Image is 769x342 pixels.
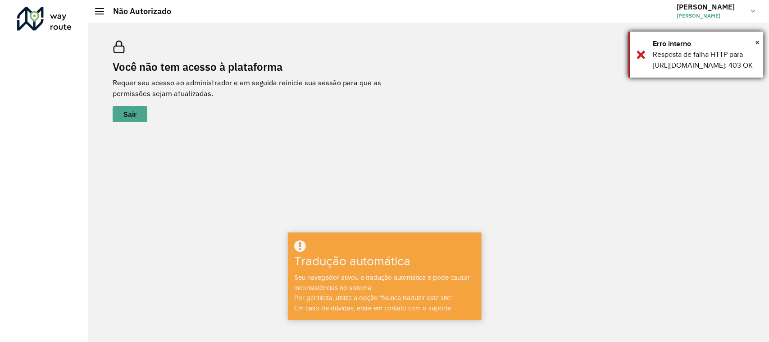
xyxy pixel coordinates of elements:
font: Sair [123,110,137,119]
font: Seu navegador ativou a tradução automática e pode causar inconsistências no sistema. [295,274,470,291]
font: Erro interno [653,40,691,47]
font: Não Autorizado [113,6,171,16]
button: Fechar [755,36,760,49]
font: [PERSON_NAME] [677,2,735,11]
font: Requer seu acesso ao administrador e em seguida reinicie sua sessão para que as permissões sejam ... [113,78,381,98]
font: Resposta de falha HTTP para [URL][DOMAIN_NAME]: 403 OK [653,51,753,69]
font: Tradução automática [295,254,411,268]
font: Em caso de dúvidas, entre em contato com o suporte. [295,305,453,312]
div: Erro interno [653,38,757,49]
button: botão [113,106,147,122]
font: Você não tem acesso à plataforma [113,60,282,74]
font: × [755,37,760,47]
font: Por gentileza, utilize a opção "Nunca traduzir este site". [295,294,455,301]
font: [PERSON_NAME] [677,12,720,19]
